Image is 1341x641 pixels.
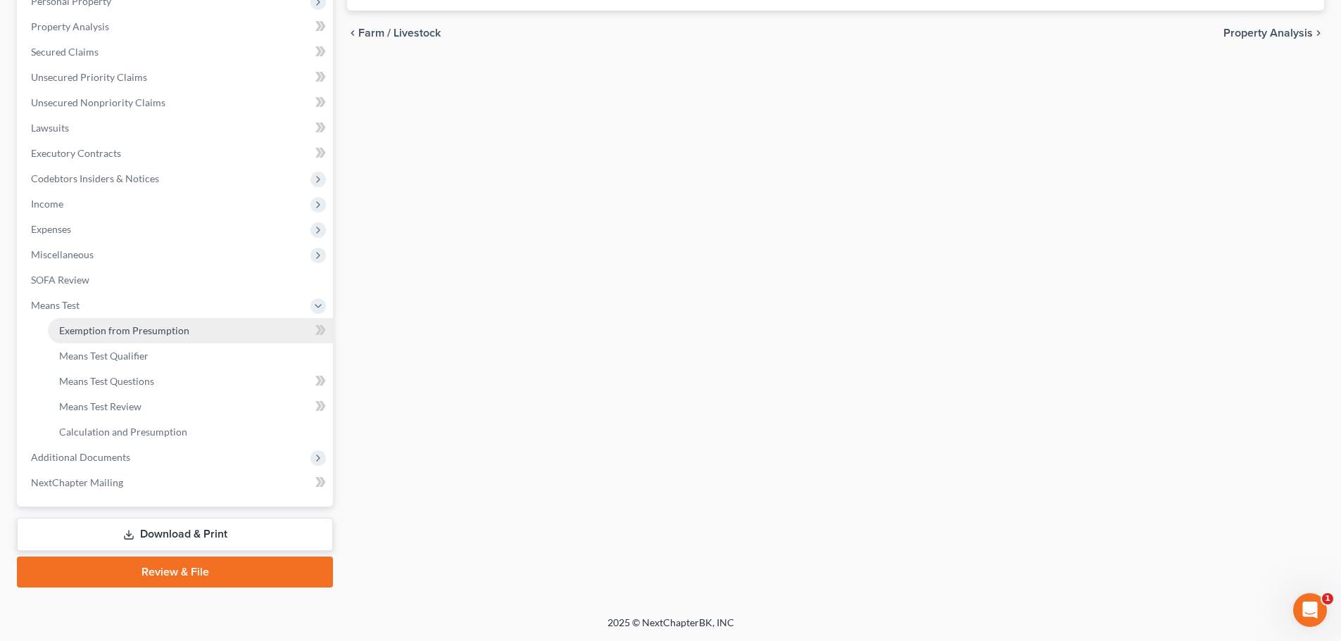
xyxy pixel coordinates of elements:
[20,14,333,39] a: Property Analysis
[59,324,189,336] span: Exemption from Presumption
[20,470,333,495] a: NextChapter Mailing
[48,394,333,419] a: Means Test Review
[59,400,141,412] span: Means Test Review
[1293,593,1327,627] iframe: Intercom live chat
[31,198,63,210] span: Income
[31,223,71,235] span: Expenses
[31,274,89,286] span: SOFA Review
[31,20,109,32] span: Property Analysis
[31,476,123,488] span: NextChapter Mailing
[20,115,333,141] a: Lawsuits
[20,141,333,166] a: Executory Contracts
[1223,27,1313,39] span: Property Analysis
[31,248,94,260] span: Miscellaneous
[48,369,333,394] a: Means Test Questions
[48,343,333,369] a: Means Test Qualifier
[31,147,121,159] span: Executory Contracts
[59,426,187,438] span: Calculation and Presumption
[31,71,147,83] span: Unsecured Priority Claims
[1313,27,1324,39] i: chevron_right
[20,267,333,293] a: SOFA Review
[347,27,358,39] i: chevron_left
[270,616,1072,641] div: 2025 © NextChapterBK, INC
[20,39,333,65] a: Secured Claims
[59,350,149,362] span: Means Test Qualifier
[48,419,333,445] a: Calculation and Presumption
[17,518,333,551] a: Download & Print
[31,96,165,108] span: Unsecured Nonpriority Claims
[20,90,333,115] a: Unsecured Nonpriority Claims
[1223,27,1324,39] button: Property Analysis chevron_right
[31,299,80,311] span: Means Test
[31,172,159,184] span: Codebtors Insiders & Notices
[31,46,99,58] span: Secured Claims
[48,318,333,343] a: Exemption from Presumption
[358,27,441,39] span: Farm / Livestock
[20,65,333,90] a: Unsecured Priority Claims
[347,27,441,39] button: chevron_left Farm / Livestock
[31,451,130,463] span: Additional Documents
[59,375,154,387] span: Means Test Questions
[1322,593,1333,604] span: 1
[17,557,333,588] a: Review & File
[31,122,69,134] span: Lawsuits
